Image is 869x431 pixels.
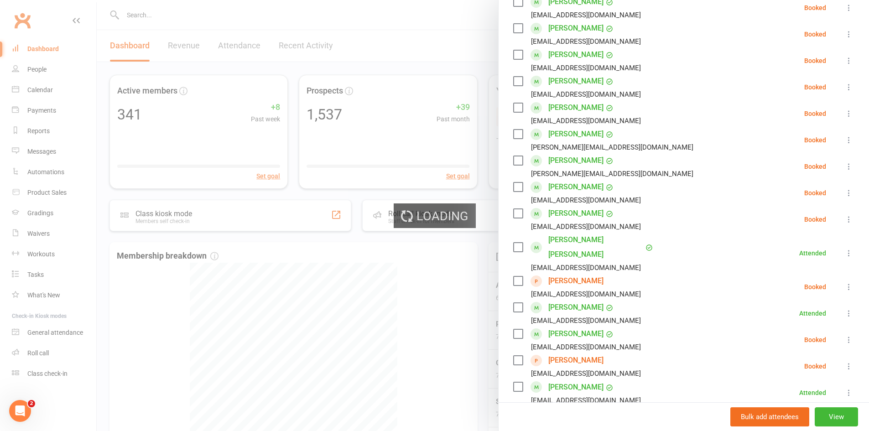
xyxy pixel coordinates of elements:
div: Booked [804,137,826,143]
a: [PERSON_NAME] [548,74,604,88]
div: [EMAIL_ADDRESS][DOMAIN_NAME] [531,194,641,206]
div: Booked [804,57,826,64]
button: View [815,407,858,426]
div: [EMAIL_ADDRESS][DOMAIN_NAME] [531,9,641,21]
span: 2 [28,400,35,407]
div: [PERSON_NAME][EMAIL_ADDRESS][DOMAIN_NAME] [531,141,693,153]
a: [PERSON_NAME] [548,353,604,368]
a: [PERSON_NAME] [548,127,604,141]
div: Booked [804,5,826,11]
div: Booked [804,190,826,196]
div: Booked [804,110,826,117]
div: [PERSON_NAME][EMAIL_ADDRESS][DOMAIN_NAME] [531,168,693,180]
div: Booked [804,284,826,290]
a: [PERSON_NAME] [548,21,604,36]
div: [EMAIL_ADDRESS][DOMAIN_NAME] [531,115,641,127]
div: [EMAIL_ADDRESS][DOMAIN_NAME] [531,341,641,353]
div: Booked [804,216,826,223]
div: [EMAIL_ADDRESS][DOMAIN_NAME] [531,262,641,274]
a: [PERSON_NAME] [548,100,604,115]
div: Booked [804,337,826,343]
a: [PERSON_NAME] [548,153,604,168]
div: Booked [804,363,826,369]
div: Attended [799,389,826,396]
a: [PERSON_NAME] [548,206,604,221]
div: [EMAIL_ADDRESS][DOMAIN_NAME] [531,62,641,74]
a: [PERSON_NAME] [548,300,604,315]
div: Booked [804,84,826,90]
a: [PERSON_NAME] [548,180,604,194]
a: [PERSON_NAME] [PERSON_NAME] [548,233,643,262]
div: [EMAIL_ADDRESS][DOMAIN_NAME] [531,395,641,406]
div: Attended [799,310,826,317]
div: [EMAIL_ADDRESS][DOMAIN_NAME] [531,288,641,300]
div: [EMAIL_ADDRESS][DOMAIN_NAME] [531,36,641,47]
a: [PERSON_NAME] [548,47,604,62]
div: [EMAIL_ADDRESS][DOMAIN_NAME] [531,88,641,100]
div: [EMAIL_ADDRESS][DOMAIN_NAME] [531,221,641,233]
div: [EMAIL_ADDRESS][DOMAIN_NAME] [531,315,641,327]
iframe: Intercom live chat [9,400,31,422]
div: [EMAIL_ADDRESS][DOMAIN_NAME] [531,368,641,379]
button: Bulk add attendees [730,407,809,426]
div: Booked [804,163,826,170]
div: Attended [799,250,826,256]
div: Booked [804,31,826,37]
a: [PERSON_NAME] [548,380,604,395]
a: [PERSON_NAME] [548,274,604,288]
a: [PERSON_NAME] [548,327,604,341]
